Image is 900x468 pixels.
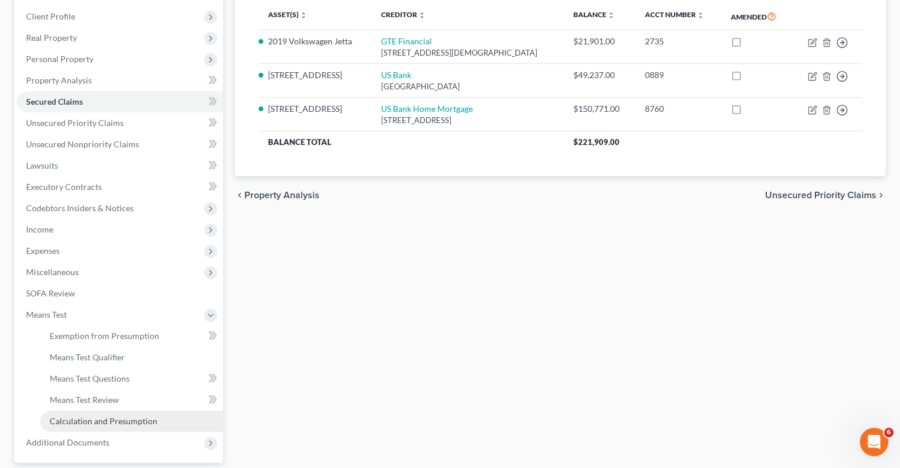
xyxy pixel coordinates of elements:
a: Means Test Qualifier [40,347,223,368]
i: chevron_right [876,191,886,200]
p: Active [57,15,81,27]
a: US Bank [381,70,411,80]
span: Lawsuits [26,160,58,170]
a: SOFA Review [17,283,223,304]
b: 🚨 Notice: MFA Filing Issue 🚨 [19,101,157,110]
span: Unsecured Priority Claims [765,191,876,200]
span: $221,909.00 [573,137,620,147]
li: [STREET_ADDRESS] [268,69,362,81]
a: Lawsuits [17,155,223,176]
i: unfold_more [697,12,704,19]
span: Property Analysis [26,75,92,85]
span: Codebtors Insiders & Notices [26,203,134,213]
div: 2735 [645,35,712,47]
i: unfold_more [300,12,307,19]
div: If you experience this issue, please wait at least between filing attempts to allow MFA to reset ... [19,158,185,204]
button: Gif picker [56,377,66,387]
div: Emma says… [9,93,227,337]
span: Miscellaneous [26,267,79,277]
span: Income [26,224,53,234]
span: Client Profile [26,11,75,21]
div: [PERSON_NAME] • 4h ago [19,313,112,320]
span: SOFA Review [26,288,75,298]
a: Exemption from Presumption [40,325,223,347]
div: If you’ve had multiple failed attempts after waiting 10 minutes and need to file by the end of th... [19,211,185,257]
button: Home [185,5,208,27]
span: Means Test Review [50,395,119,405]
span: Exemption from Presumption [50,331,159,341]
a: Unsecured Nonpriority Claims [17,134,223,155]
a: Secured Claims [17,91,223,112]
span: Means Test [26,309,67,319]
button: Unsecured Priority Claims chevron_right [765,191,886,200]
span: Unsecured Nonpriority Claims [26,139,139,149]
button: chevron_left Property Analysis [235,191,320,200]
div: 0889 [645,69,712,81]
a: GTE Financial [381,36,432,46]
div: We’ve noticed some users are not receiving the MFA pop-up when filing [DATE]. [19,118,185,153]
div: [STREET_ADDRESS][DEMOGRAPHIC_DATA] [381,47,554,59]
iframe: Intercom live chat [860,428,888,456]
div: Our team is actively investigating this issue and will provide updates as soon as more informatio... [19,263,185,298]
span: Executory Contracts [26,182,102,192]
textarea: Message… [10,353,227,373]
span: Personal Property [26,54,93,64]
button: Start recording [75,377,85,387]
i: unfold_more [418,12,425,19]
i: chevron_left [235,191,244,200]
div: 8760 [645,103,712,115]
img: Profile image for Emma [34,7,53,25]
span: Means Test Questions [50,373,130,383]
div: 🚨 Notice: MFA Filing Issue 🚨We’ve noticed some users are not receiving the MFA pop-up when filing... [9,93,194,311]
div: Close [208,5,229,26]
span: Expenses [26,246,60,256]
h1: [PERSON_NAME] [57,6,134,15]
a: Calculation and Presumption [40,411,223,432]
a: Creditor unfold_more [381,10,425,19]
span: Means Test Qualifier [50,352,125,362]
a: Acct Number unfold_more [645,10,704,19]
a: Asset(s) unfold_more [268,10,307,19]
div: $21,901.00 [573,35,626,47]
b: 10 full minutes [70,170,140,180]
a: US Bank Home Mortgage [381,104,473,114]
button: Upload attachment [18,377,28,387]
a: Balance unfold_more [573,10,615,19]
a: Means Test Questions [40,368,223,389]
a: Unsecured Priority Claims [17,112,223,134]
span: Unsecured Priority Claims [26,118,124,128]
button: Emoji picker [37,377,47,387]
span: Real Property [26,33,77,43]
li: [STREET_ADDRESS] [268,103,362,115]
span: Calculation and Presumption [50,416,157,426]
span: 6 [884,428,893,437]
li: 2019 Volkswagen Jetta [268,35,362,47]
a: Means Test Review [40,389,223,411]
a: Executory Contracts [17,176,223,198]
div: [STREET_ADDRESS] [381,115,554,126]
div: $49,237.00 [573,69,626,81]
a: Property Analysis [17,70,223,91]
button: go back [8,5,30,27]
th: Balance Total [259,131,564,153]
div: $150,771.00 [573,103,626,115]
th: Amended [721,3,792,30]
button: Send a message… [203,373,222,392]
div: [GEOGRAPHIC_DATA] [381,81,554,92]
span: Additional Documents [26,437,109,447]
i: unfold_more [608,12,615,19]
span: Property Analysis [244,191,320,200]
span: Secured Claims [26,96,83,106]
